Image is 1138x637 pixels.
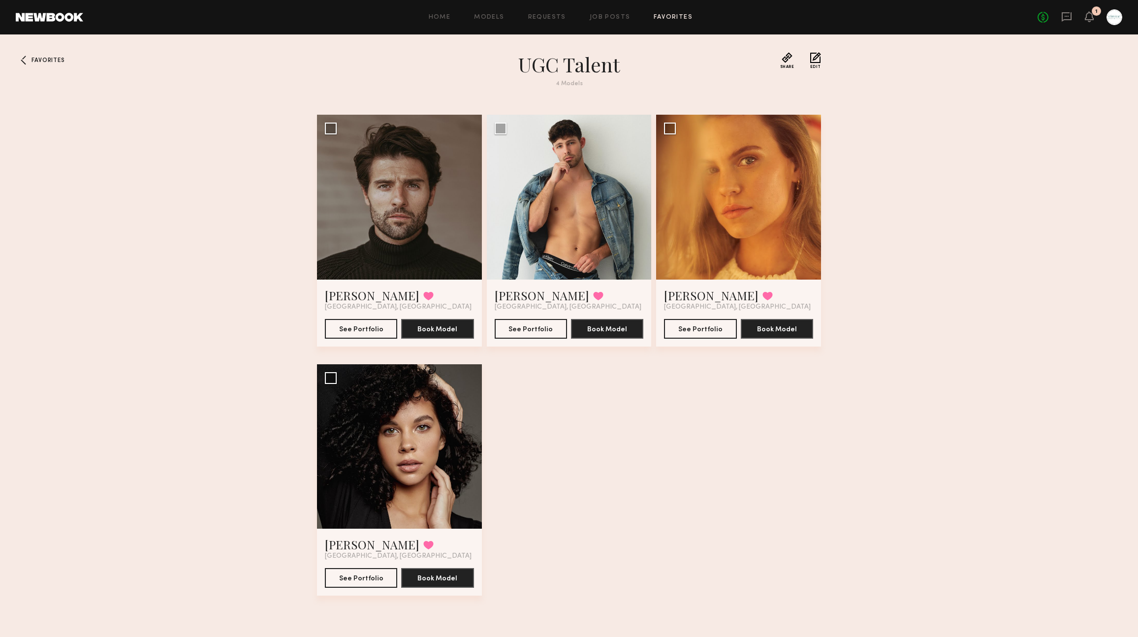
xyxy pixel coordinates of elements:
[741,324,813,333] a: Book Model
[401,568,474,588] button: Book Model
[325,319,397,339] button: See Portfolio
[780,65,794,69] span: Share
[664,319,736,339] button: See Portfolio
[392,81,746,87] div: 4 Models
[325,568,397,588] button: See Portfolio
[401,319,474,339] button: Book Model
[664,303,811,311] span: [GEOGRAPHIC_DATA], [GEOGRAPHIC_DATA]
[325,537,419,552] a: [PERSON_NAME]
[1095,9,1098,14] div: 1
[810,65,821,69] span: Edit
[16,52,32,68] a: Favorites
[528,14,566,21] a: Requests
[810,52,821,69] button: Edit
[325,552,472,560] span: [GEOGRAPHIC_DATA], [GEOGRAPHIC_DATA]
[325,303,472,311] span: [GEOGRAPHIC_DATA], [GEOGRAPHIC_DATA]
[495,303,641,311] span: [GEOGRAPHIC_DATA], [GEOGRAPHIC_DATA]
[325,287,419,303] a: [PERSON_NAME]
[401,573,474,582] a: Book Model
[664,287,759,303] a: [PERSON_NAME]
[590,14,631,21] a: Job Posts
[392,52,746,77] h1: UGC Talent
[654,14,693,21] a: Favorites
[495,287,589,303] a: [PERSON_NAME]
[571,324,643,333] a: Book Model
[495,319,567,339] button: See Portfolio
[571,319,643,339] button: Book Model
[474,14,504,21] a: Models
[401,324,474,333] a: Book Model
[429,14,451,21] a: Home
[32,58,64,64] span: Favorites
[780,52,794,69] button: Share
[741,319,813,339] button: Book Model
